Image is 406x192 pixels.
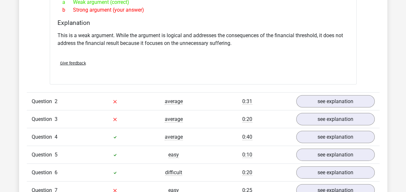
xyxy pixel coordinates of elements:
[296,131,375,143] a: see explanation
[296,113,375,125] a: see explanation
[242,98,252,105] span: 0:31
[55,169,57,176] span: 6
[32,169,55,176] span: Question
[165,116,183,123] span: average
[55,152,57,158] span: 5
[168,152,179,158] span: easy
[55,116,57,122] span: 3
[57,19,349,27] h4: Explanation
[55,134,57,140] span: 4
[32,98,55,105] span: Question
[242,116,252,123] span: 0:20
[62,6,73,14] span: b
[60,61,86,66] span: Give feedback
[242,152,252,158] span: 0:10
[165,134,183,140] span: average
[57,6,349,14] div: Strong argument (your answer)
[242,134,252,140] span: 0:40
[32,151,55,159] span: Question
[32,133,55,141] span: Question
[32,115,55,123] span: Question
[55,98,57,104] span: 2
[165,169,182,176] span: difficult
[165,98,183,105] span: average
[296,166,375,179] a: see explanation
[296,149,375,161] a: see explanation
[296,95,375,108] a: see explanation
[57,32,349,47] p: This is a weak argument. While the argument is logical and addresses the consequences of the fina...
[242,169,252,176] span: 0:20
